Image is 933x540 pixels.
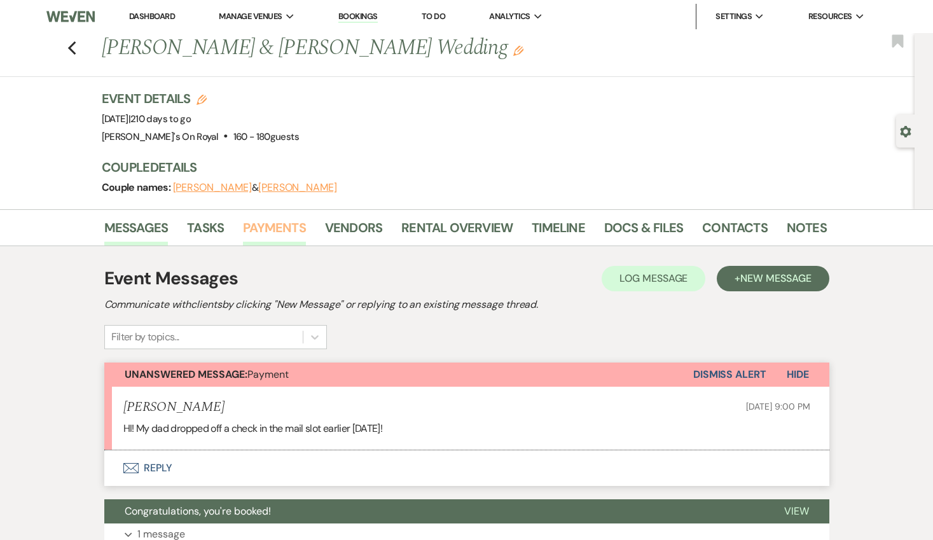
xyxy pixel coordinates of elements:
span: | [128,113,191,125]
button: Congratulations, you're booked! [104,499,764,523]
h3: Event Details [102,90,299,107]
button: [PERSON_NAME] [173,183,252,193]
a: To Do [422,11,445,22]
h2: Communicate with clients by clicking "New Message" or replying to an existing message thread. [104,297,829,312]
span: Analytics [489,10,530,23]
h1: Event Messages [104,265,238,292]
span: & [173,181,337,194]
a: Contacts [702,218,768,246]
span: Payment [125,368,289,381]
span: 210 days to go [130,113,191,125]
span: New Message [740,272,811,285]
button: Hide [766,363,829,387]
span: [DATE] [102,113,191,125]
span: Manage Venues [219,10,282,23]
a: Tasks [187,218,224,246]
a: Timeline [532,218,585,246]
span: Couple names: [102,181,173,194]
a: Rental Overview [401,218,513,246]
button: Log Message [602,266,705,291]
span: View [784,504,809,518]
a: Bookings [338,11,378,23]
a: Notes [787,218,827,246]
button: +New Message [717,266,829,291]
span: [PERSON_NAME]'s On Royal [102,130,219,143]
span: Settings [715,10,752,23]
button: Dismiss Alert [693,363,766,387]
button: [PERSON_NAME] [258,183,337,193]
h5: [PERSON_NAME] [123,399,225,415]
button: Unanswered Message:Payment [104,363,693,387]
span: [DATE] 9:00 PM [746,401,810,412]
a: Payments [243,218,306,246]
a: Dashboard [129,11,175,22]
a: Messages [104,218,169,246]
h1: [PERSON_NAME] & [PERSON_NAME] Wedding [102,33,672,64]
span: Congratulations, you're booked! [125,504,271,518]
h3: Couple Details [102,158,814,176]
img: Weven Logo [46,3,94,30]
div: Filter by topics... [111,329,179,345]
p: HI! My dad dropped off a check in the mail slot earlier [DATE]! [123,420,810,437]
span: Hide [787,368,809,381]
button: Reply [104,450,829,486]
button: View [764,499,829,523]
button: Edit [513,45,523,56]
span: Log Message [619,272,688,285]
strong: Unanswered Message: [125,368,247,381]
span: 160 - 180 guests [233,130,299,143]
a: Vendors [325,218,382,246]
span: Resources [808,10,852,23]
button: Open lead details [900,125,911,137]
a: Docs & Files [604,218,683,246]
